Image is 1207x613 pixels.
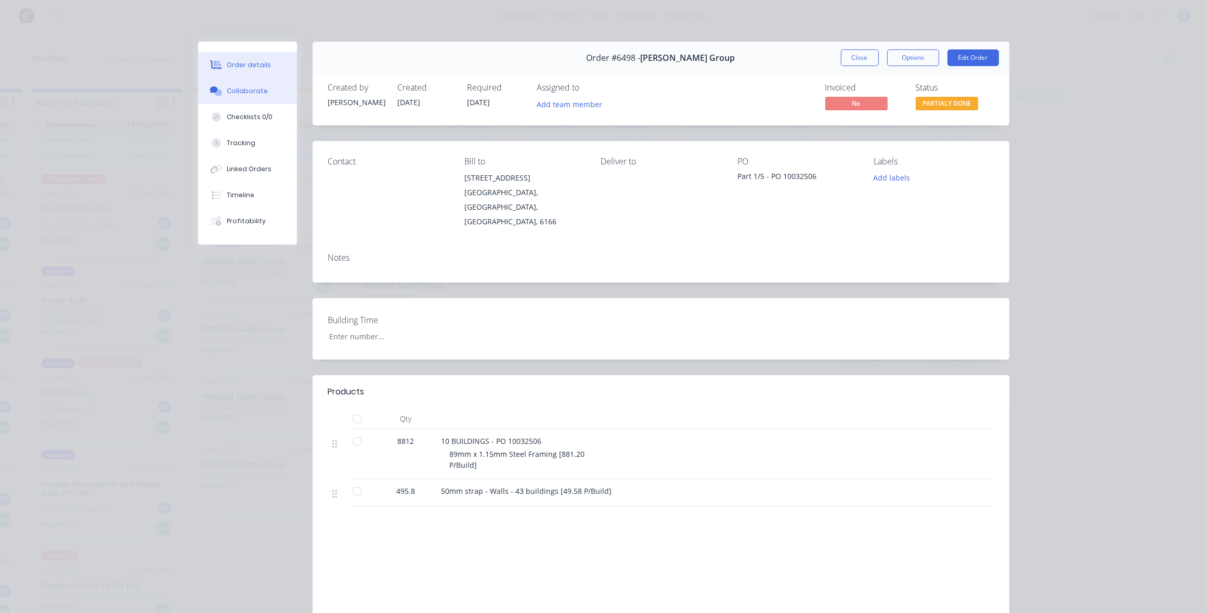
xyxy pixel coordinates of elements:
[825,83,903,93] div: Invoiced
[328,386,365,398] div: Products
[468,97,490,107] span: [DATE]
[887,49,939,66] button: Options
[464,171,584,229] div: [STREET_ADDRESS][GEOGRAPHIC_DATA], [GEOGRAPHIC_DATA], [GEOGRAPHIC_DATA], 6166
[198,156,297,182] button: Linked Orders
[198,208,297,234] button: Profitability
[442,486,612,496] span: 50mm strap - Walls - 43 buildings [49.58 P/Build]
[375,408,437,429] div: Qty
[464,157,584,167] div: Bill to
[916,97,978,110] span: PARTIALY DONE
[398,97,421,107] span: [DATE]
[464,171,584,185] div: [STREET_ADDRESS]
[601,157,720,167] div: Deliver to
[328,97,385,108] div: [PERSON_NAME]
[737,157,857,167] div: PO
[464,185,584,229] div: [GEOGRAPHIC_DATA], [GEOGRAPHIC_DATA], [GEOGRAPHIC_DATA], 6166
[537,83,641,93] div: Assigned to
[198,130,297,156] button: Tracking
[328,314,458,326] label: Building Time
[320,328,458,344] input: Enter number...
[916,83,994,93] div: Status
[641,53,735,63] span: [PERSON_NAME] Group
[874,157,993,167] div: Labels
[227,86,268,96] div: Collaborate
[328,157,448,167] div: Contact
[450,449,585,470] span: 89mm x 1.15mm Steel Framing [881.20 P/Build]
[868,171,916,185] button: Add labels
[227,112,272,122] div: Checklists 0/0
[825,97,888,110] span: No
[841,49,879,66] button: Close
[227,216,266,226] div: Profitability
[916,97,978,112] button: PARTIALY DONE
[227,190,254,200] div: Timeline
[442,436,542,446] span: 10 BUILDINGS - PO 10032506
[198,182,297,208] button: Timeline
[468,83,525,93] div: Required
[397,486,416,496] span: 495.8
[328,83,385,93] div: Created by
[531,97,607,111] button: Add team member
[737,171,857,185] div: Part 1/5 - PO 10032506
[227,164,271,174] div: Linked Orders
[398,436,414,446] span: 8812
[227,138,255,148] div: Tracking
[198,104,297,130] button: Checklists 0/0
[198,52,297,78] button: Order details
[948,49,999,66] button: Edit Order
[587,53,641,63] span: Order #6498 -
[537,97,608,111] button: Add team member
[328,253,994,263] div: Notes
[198,78,297,104] button: Collaborate
[398,83,455,93] div: Created
[227,60,271,70] div: Order details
